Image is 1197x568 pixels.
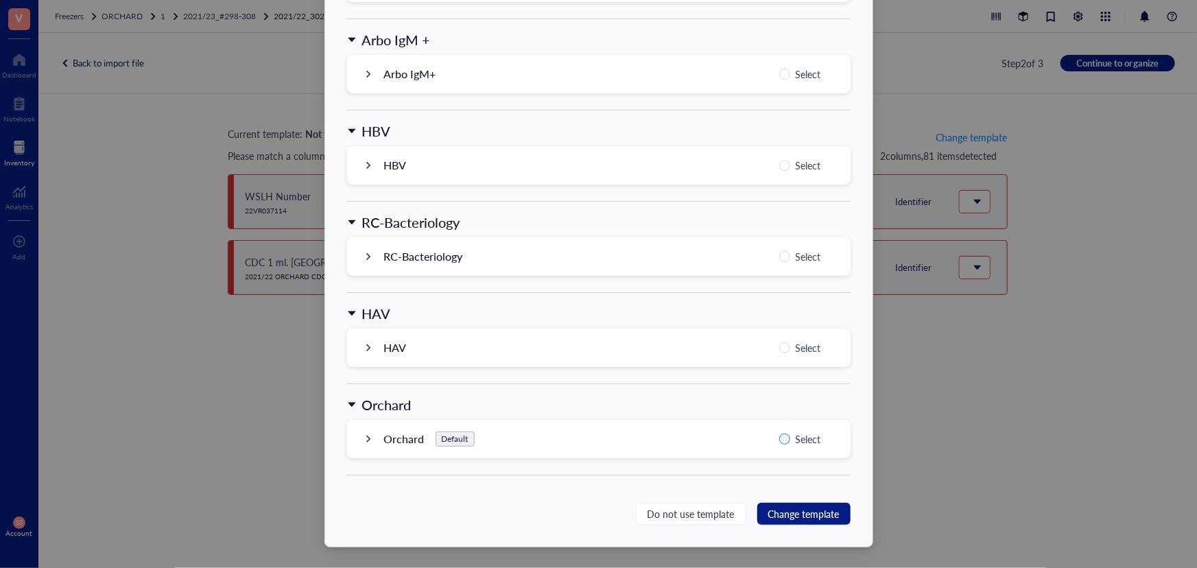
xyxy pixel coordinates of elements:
[636,503,746,525] button: Do not use template
[384,66,436,82] div: Arbo IgM+
[790,340,827,356] span: Select
[648,506,735,521] span: Do not use template
[757,503,851,525] button: Change template
[790,248,827,265] span: Select
[362,213,460,232] div: RC-Bacteriology
[790,431,827,447] span: Select
[362,121,391,141] div: HBV
[790,66,827,82] span: Select
[362,30,431,49] div: Arbo IgM +
[790,157,827,174] span: Select
[384,340,407,356] div: HAV
[768,506,840,521] span: Change template
[384,431,425,447] div: Orchard
[362,395,412,414] div: Orchard
[384,248,463,265] div: RC-Bacteriology
[442,434,469,444] div: Default
[362,304,391,323] div: HAV
[384,157,407,174] div: HBV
